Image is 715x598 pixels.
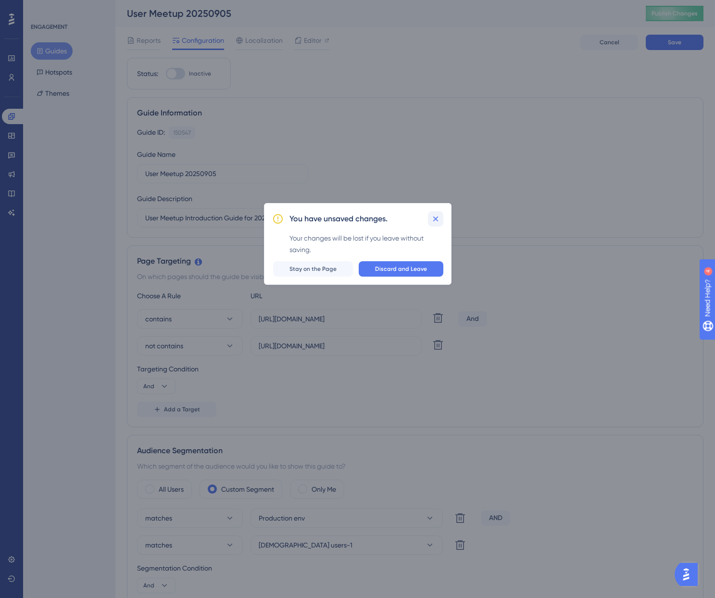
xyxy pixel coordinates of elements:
span: Stay on the Page [289,265,337,273]
span: Discard and Leave [375,265,427,273]
h2: You have unsaved changes. [289,213,388,225]
div: Your changes will be lost if you leave without saving. [289,232,443,255]
span: Need Help? [23,2,60,14]
iframe: UserGuiding AI Assistant Launcher [675,560,703,589]
div: 4 [67,5,70,13]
